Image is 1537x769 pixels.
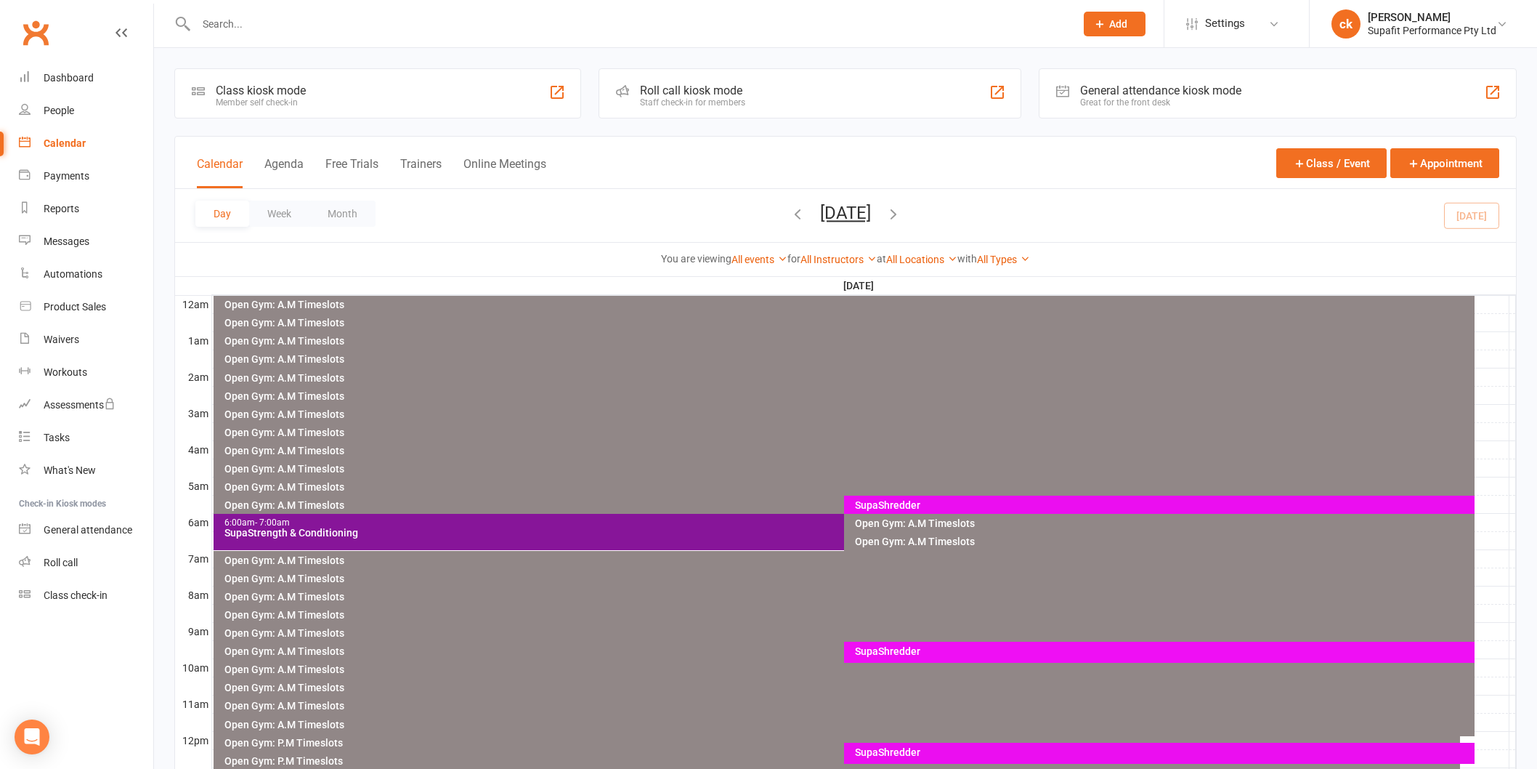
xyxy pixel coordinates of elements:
div: Workouts [44,366,87,378]
div: Messages [44,235,89,247]
a: Class kiosk mode [19,579,153,612]
a: Clubworx [17,15,54,51]
a: Tasks [19,422,153,454]
div: Calendar [44,137,86,149]
div: Open Intercom Messenger [15,720,49,754]
a: Calendar [19,127,153,160]
div: Assessments [44,399,115,411]
a: Reports [19,193,153,225]
div: General attendance [44,524,132,536]
div: Automations [44,268,102,280]
div: Dashboard [44,72,94,84]
a: Roll call [19,547,153,579]
a: General attendance kiosk mode [19,514,153,547]
a: Automations [19,258,153,291]
div: Tasks [44,432,70,443]
div: Roll call [44,557,78,568]
a: People [19,94,153,127]
div: Waivers [44,334,79,345]
div: What's New [44,464,96,476]
div: Product Sales [44,301,106,313]
a: Dashboard [19,62,153,94]
a: Assessments [19,389,153,422]
div: People [44,105,74,116]
a: Product Sales [19,291,153,323]
div: Payments [44,170,89,182]
div: Reports [44,203,79,214]
a: Workouts [19,356,153,389]
a: Waivers [19,323,153,356]
a: Payments [19,160,153,193]
a: Messages [19,225,153,258]
a: What's New [19,454,153,487]
div: Class check-in [44,589,108,601]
